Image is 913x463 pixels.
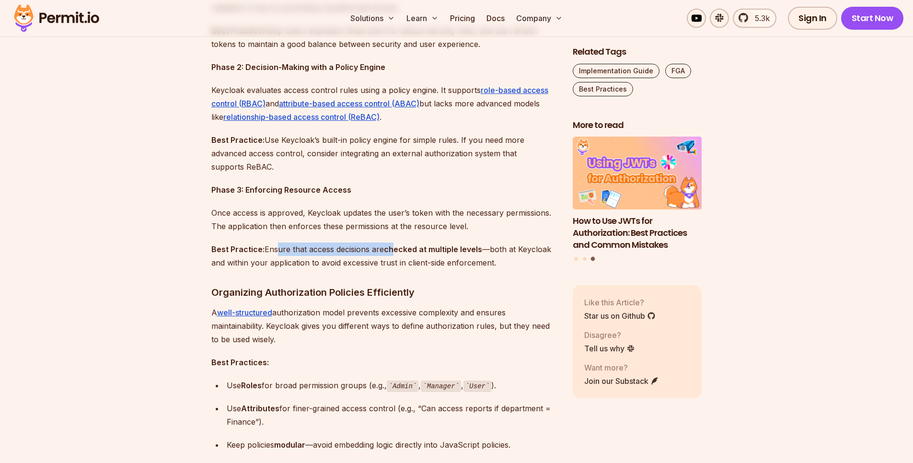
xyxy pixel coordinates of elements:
[241,381,262,390] strong: Roles
[211,244,265,254] strong: Best Practice:
[573,46,702,58] h2: Related Tags
[384,244,482,254] strong: checked at multiple levels
[227,402,557,428] div: Use for finer-grained access control (e.g., “Can access reports if department = Finance”).
[591,257,595,261] button: Go to slide 3
[211,62,385,72] strong: Phase 2: Decision-Making with a Policy Engine
[574,257,578,261] button: Go to slide 1
[211,243,557,269] p: Ensure that access decisions are —both at Keycloak and within your application to avoid excessive...
[223,112,380,122] a: relationship-based access control (ReBAC)
[463,381,491,392] code: User
[211,306,557,346] p: A authorization model prevents excessive complexity and ensures maintainability. Keycloak gives y...
[211,133,557,174] p: Use Keycloak’s built-in policy engine for simple rules. If you need more advanced access control,...
[665,64,691,78] a: FGA
[279,99,419,108] a: attribute-based access control (ABAC)
[733,9,776,28] a: 5.3k
[584,310,656,322] a: Star us on Github
[211,285,557,300] h3: Organizing Authorization Policies Efficiently
[217,308,272,317] a: well-structured
[573,82,633,96] a: Best Practices
[573,137,702,251] li: 3 of 3
[584,375,659,387] a: Join our Substack
[749,12,770,24] span: 5.3k
[211,206,557,233] p: Once access is approved, Keycloak updates the user’s token with the necessary permissions. The ap...
[10,2,104,35] img: Permit logo
[227,438,557,451] div: Keep policies —avoid embedding logic directly into JavaScript policies.
[512,9,566,28] button: Company
[274,440,305,450] strong: modular
[573,137,702,251] a: How to Use JWTs for Authorization: Best Practices and Common MistakesHow to Use JWTs for Authoriz...
[573,64,659,78] a: Implementation Guide
[583,257,587,261] button: Go to slide 2
[573,215,702,251] h3: How to Use JWTs for Authorization: Best Practices and Common Mistakes
[211,85,548,108] a: role-based access control (RBAC)
[227,379,557,393] div: Use for broad permission groups (e.g., , , ).
[573,137,702,263] div: Posts
[584,297,656,308] p: Like this Article?
[483,9,509,28] a: Docs
[584,362,659,373] p: Want more?
[211,135,265,145] strong: Best Practice:
[788,7,837,30] a: Sign In
[211,24,557,51] p: Keep token expiration times short to reduce security risks, and use refresh tokens to maintain a ...
[211,83,557,124] p: Keycloak evaluates access control rules using a policy engine. It supports and but lacks more adv...
[573,137,702,210] img: How to Use JWTs for Authorization: Best Practices and Common Mistakes
[584,329,635,341] p: Disagree?
[347,9,399,28] button: Solutions
[446,9,479,28] a: Pricing
[573,119,702,131] h2: More to read
[841,7,904,30] a: Start Now
[421,381,461,392] code: Manager
[403,9,442,28] button: Learn
[211,358,269,367] strong: Best Practices:
[241,404,279,413] strong: Attributes
[387,381,419,392] code: Admin
[584,343,635,354] a: Tell us why
[211,185,351,195] strong: Phase 3: Enforcing Resource Access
